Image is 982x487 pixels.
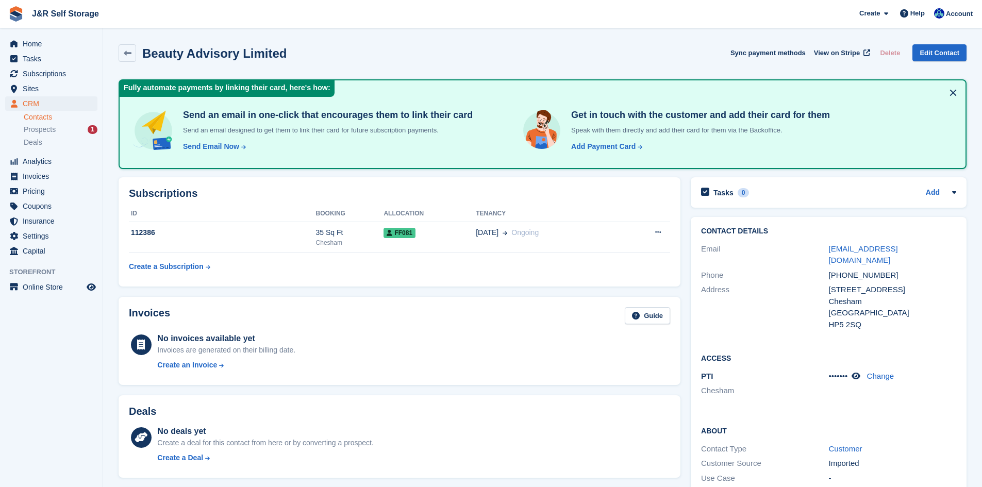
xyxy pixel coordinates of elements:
div: Send Email Now [183,141,239,152]
p: Send an email designed to get them to link their card for future subscription payments. [179,125,473,136]
span: Deals [24,138,42,147]
a: Deals [24,137,97,148]
h4: Send an email in one-click that encourages them to link their card [179,109,473,121]
span: Invoices [23,169,85,183]
button: Sync payment methods [730,44,806,61]
div: No invoices available yet [157,332,295,345]
a: Add [926,187,940,199]
a: menu [5,214,97,228]
div: Email [701,243,828,266]
a: menu [5,154,97,169]
div: Contact Type [701,443,828,455]
span: Capital [23,244,85,258]
a: menu [5,169,97,183]
span: Pricing [23,184,85,198]
div: Customer Source [701,458,828,469]
a: Create a Deal [157,452,373,463]
th: Tenancy [476,206,621,222]
h2: Subscriptions [129,188,670,199]
div: 35 Sq Ft [316,227,384,238]
p: Speak with them directly and add their card for them via the Backoffice. [567,125,830,136]
span: Tasks [23,52,85,66]
span: Insurance [23,214,85,228]
span: PTI [701,372,713,380]
a: [EMAIL_ADDRESS][DOMAIN_NAME] [829,244,898,265]
a: menu [5,244,97,258]
img: get-in-touch-e3e95b6451f4e49772a6039d3abdde126589d6f45a760754adfa51be33bf0f70.svg [521,109,563,152]
h2: Deals [129,406,156,417]
div: HP5 2SQ [829,319,956,331]
div: Create a Deal [157,452,203,463]
div: [PHONE_NUMBER] [829,270,956,281]
img: stora-icon-8386f47178a22dfd0bd8f6a31ec36ba5ce8667c1dd55bd0f319d3a0aa187defe.svg [8,6,24,22]
div: Fully automate payments by linking their card, here's how: [120,80,335,97]
h2: Access [701,352,956,363]
span: Settings [23,229,85,243]
img: Steve Revell [934,8,944,19]
span: Subscriptions [23,66,85,81]
div: [GEOGRAPHIC_DATA] [829,307,956,319]
div: Use Case [701,473,828,484]
span: CRM [23,96,85,111]
div: Add Payment Card [571,141,636,152]
a: Customer [829,444,862,453]
div: 112386 [129,227,316,238]
span: Online Store [23,280,85,294]
span: Storefront [9,267,103,277]
th: Booking [316,206,384,222]
div: Create an Invoice [157,360,217,371]
span: [DATE] [476,227,498,238]
span: FF081 [384,228,415,238]
li: Chesham [701,385,828,397]
h2: Contact Details [701,227,956,236]
div: [STREET_ADDRESS] [829,284,956,296]
a: Create an Invoice [157,360,295,371]
div: Chesham [316,238,384,247]
a: menu [5,81,97,96]
a: menu [5,52,97,66]
span: Account [946,9,973,19]
span: Help [910,8,925,19]
img: send-email-b5881ef4c8f827a638e46e229e590028c7e36e3a6c99d2365469aff88783de13.svg [132,109,175,152]
a: View on Stripe [810,44,872,61]
span: ••••••• [829,372,848,380]
th: ID [129,206,316,222]
h4: Get in touch with the customer and add their card for them [567,109,830,121]
h2: Tasks [713,188,734,197]
a: Create a Subscription [129,257,210,276]
a: Change [867,372,894,380]
span: Ongoing [511,228,539,237]
div: Create a Subscription [129,261,204,272]
div: No deals yet [157,425,373,438]
div: Chesham [829,296,956,308]
a: menu [5,199,97,213]
h2: Beauty Advisory Limited [142,46,287,60]
a: menu [5,280,97,294]
div: Create a deal for this contact from here or by converting a prospect. [157,438,373,448]
a: Contacts [24,112,97,122]
div: - [829,473,956,484]
h2: Invoices [129,307,170,324]
a: menu [5,229,97,243]
div: Invoices are generated on their billing date. [157,345,295,356]
div: 1 [88,125,97,134]
div: Address [701,284,828,330]
div: Imported [829,458,956,469]
a: Preview store [85,281,97,293]
button: Delete [876,44,904,61]
span: Analytics [23,154,85,169]
h2: About [701,425,956,435]
th: Allocation [384,206,476,222]
a: menu [5,184,97,198]
span: Sites [23,81,85,96]
span: Prospects [24,125,56,135]
a: J&R Self Storage [28,5,103,22]
span: Create [859,8,880,19]
a: Guide [625,307,670,324]
div: Phone [701,270,828,281]
a: menu [5,66,97,81]
a: menu [5,37,97,51]
a: Prospects 1 [24,124,97,135]
a: menu [5,96,97,111]
span: View on Stripe [814,48,860,58]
